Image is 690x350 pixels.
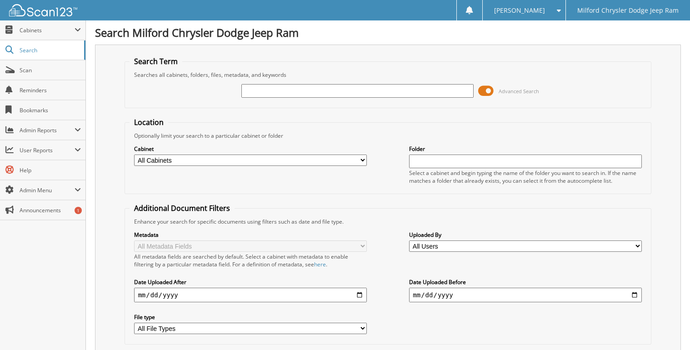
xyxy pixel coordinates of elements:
span: Announcements [20,206,81,214]
label: Cabinet [134,145,366,153]
label: File type [134,313,366,321]
legend: Search Term [130,56,182,66]
span: Scan [20,66,81,74]
img: scan123-logo-white.svg [9,4,77,16]
span: User Reports [20,146,75,154]
label: Date Uploaded After [134,278,366,286]
span: Milford Chrysler Dodge Jeep Ram [577,8,679,13]
span: Cabinets [20,26,75,34]
div: All metadata fields are searched by default. Select a cabinet with metadata to enable filtering b... [134,253,366,268]
a: here [314,260,326,268]
label: Folder [409,145,641,153]
span: Help [20,166,81,174]
label: Uploaded By [409,231,641,239]
div: 1 [75,207,82,214]
span: Admin Menu [20,186,75,194]
div: Searches all cabinets, folders, files, metadata, and keywords [130,71,646,79]
legend: Additional Document Filters [130,203,235,213]
legend: Location [130,117,168,127]
span: Bookmarks [20,106,81,114]
span: Advanced Search [499,88,539,95]
div: Optionally limit your search to a particular cabinet or folder [130,132,646,140]
div: Enhance your search for specific documents using filters such as date and file type. [130,218,646,225]
span: [PERSON_NAME] [494,8,545,13]
h1: Search Milford Chrysler Dodge Jeep Ram [95,25,681,40]
label: Date Uploaded Before [409,278,641,286]
div: Select a cabinet and begin typing the name of the folder you want to search in. If the name match... [409,169,641,185]
label: Metadata [134,231,366,239]
span: Reminders [20,86,81,94]
input: end [409,288,641,302]
span: Admin Reports [20,126,75,134]
span: Search [20,46,80,54]
input: start [134,288,366,302]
